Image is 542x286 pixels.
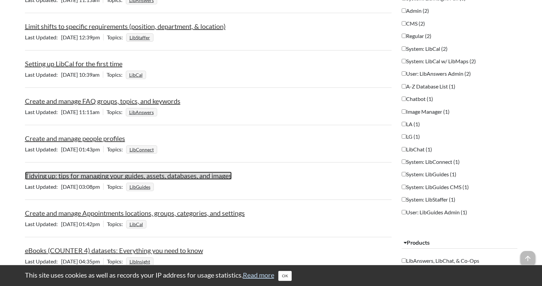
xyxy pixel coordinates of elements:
input: System: LibConnect (1) [402,159,406,164]
a: Setting up LibCal for the first time [25,60,122,68]
span: Topics [107,109,126,115]
span: [DATE] 03:08pm [25,183,103,190]
input: Chatbot (1) [402,97,406,101]
input: LibChat (1) [402,147,406,151]
input: System: LibStaffer (1) [402,197,406,202]
a: LibAnswers [128,107,155,117]
ul: Topics [126,258,155,264]
input: LG (1) [402,134,406,139]
span: Last Updated [25,71,61,78]
a: Tidying up: tips for managing your guides, assets, databases, and images [25,172,232,180]
a: Create and manage Appointments locations, groups, categories, and settings [25,209,245,217]
label: Regular (2) [402,32,431,40]
input: System: LibGuides (1) [402,172,406,176]
label: User: LibGuides Admin (1) [402,209,467,216]
label: System: LibCal w/ LibMaps (2) [402,58,476,65]
span: Topics [107,258,126,264]
span: Topics [107,146,126,152]
a: arrow_upward [520,252,535,260]
input: Regular (2) [402,34,406,38]
a: LibInsight [129,257,151,266]
label: LA (1) [402,120,420,128]
label: LG (1) [402,133,420,140]
input: Admin (2) [402,8,406,13]
label: System: LibCal (2) [402,45,448,52]
input: A-Z Database List (1) [402,84,406,88]
label: A-Z Database List (1) [402,83,455,90]
input: LA (1) [402,122,406,126]
a: Create and manage people profiles [25,134,125,142]
label: Image Manager (1) [402,108,450,115]
span: Topics [107,221,126,227]
ul: Topics [126,71,148,78]
a: LibCal [128,70,144,80]
input: System: LibGuides CMS (1) [402,185,406,189]
a: Read more [243,271,274,279]
label: System: LibConnect (1) [402,158,460,166]
span: Topics [107,71,126,78]
input: User: LibGuides Admin (1) [402,210,406,214]
a: LibConnect [129,145,155,154]
span: Topics [107,34,126,40]
input: Image Manager (1) [402,109,406,114]
span: [DATE] 04:35pm [25,258,103,264]
span: [DATE] 11:11am [25,109,103,115]
label: User: LibAnswers Admin (2) [402,70,471,77]
a: Create and manage FAQ groups, topics, and keywords [25,97,180,105]
span: arrow_upward [520,251,535,266]
span: [DATE] 01:43pm [25,146,103,152]
ul: Topics [126,34,155,40]
label: System: LibStaffer (1) [402,196,455,203]
span: Last Updated [25,109,61,115]
ul: Topics [126,146,159,152]
span: Last Updated [25,221,61,227]
button: Close [278,271,292,281]
span: Last Updated [25,34,61,40]
input: CMS (2) [402,21,406,26]
a: LibStaffer [129,33,151,42]
span: [DATE] 12:39pm [25,34,103,40]
input: LibAnswers, LibChat, & Co-Ops [402,258,406,263]
span: Last Updated [25,258,61,264]
span: [DATE] 01:42pm [25,221,103,227]
a: eBooks (COUNTER 4) datasets: Everything you need to know [25,246,203,254]
div: This site uses cookies as well as records your IP address for usage statistics. [18,270,524,281]
a: LibGuides [129,182,151,192]
label: CMS (2) [402,20,425,27]
ul: Topics [126,221,148,227]
ul: Topics [126,109,159,115]
label: Chatbot (1) [402,95,433,103]
input: User: LibAnswers Admin (2) [402,71,406,76]
input: System: LibCal w/ LibMaps (2) [402,59,406,63]
button: Products [402,237,517,249]
span: Topics [107,183,126,190]
ul: Topics [126,183,155,190]
span: Last Updated [25,183,61,190]
span: Last Updated [25,146,61,152]
span: [DATE] 10:39am [25,71,103,78]
a: Limit shifts to specific requirements (position, department, & location) [25,22,226,30]
input: System: LibCal (2) [402,46,406,51]
label: System: LibGuides CMS (1) [402,183,469,191]
label: LibChat (1) [402,146,432,153]
label: LibAnswers, LibChat, & Co-Ops [402,257,479,264]
label: System: LibGuides (1) [402,171,456,178]
label: Admin (2) [402,7,429,14]
a: LibCal [129,219,144,229]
